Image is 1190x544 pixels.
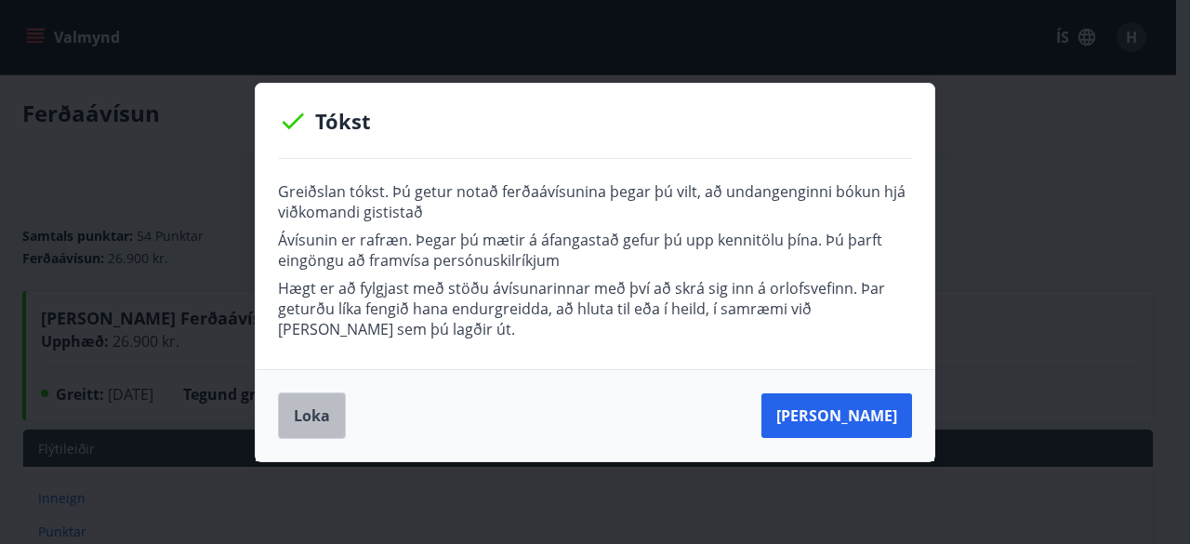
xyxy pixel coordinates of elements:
[278,230,912,271] p: Ávísunin er rafræn. Þegar þú mætir á áfangastað gefur þú upp kennitölu þína. Þú þarft eingöngu að...
[278,392,346,439] button: Loka
[278,278,912,339] p: Hægt er að fylgjast með stöðu ávísunarinnar með því að skrá sig inn á orlofsvefinn. Þar geturðu l...
[278,106,912,136] p: Tókst
[278,181,912,222] p: Greiðslan tókst. Þú getur notað ferðaávísunina þegar þú vilt, að undangenginni bókun hjá viðkoman...
[761,393,912,438] button: [PERSON_NAME]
